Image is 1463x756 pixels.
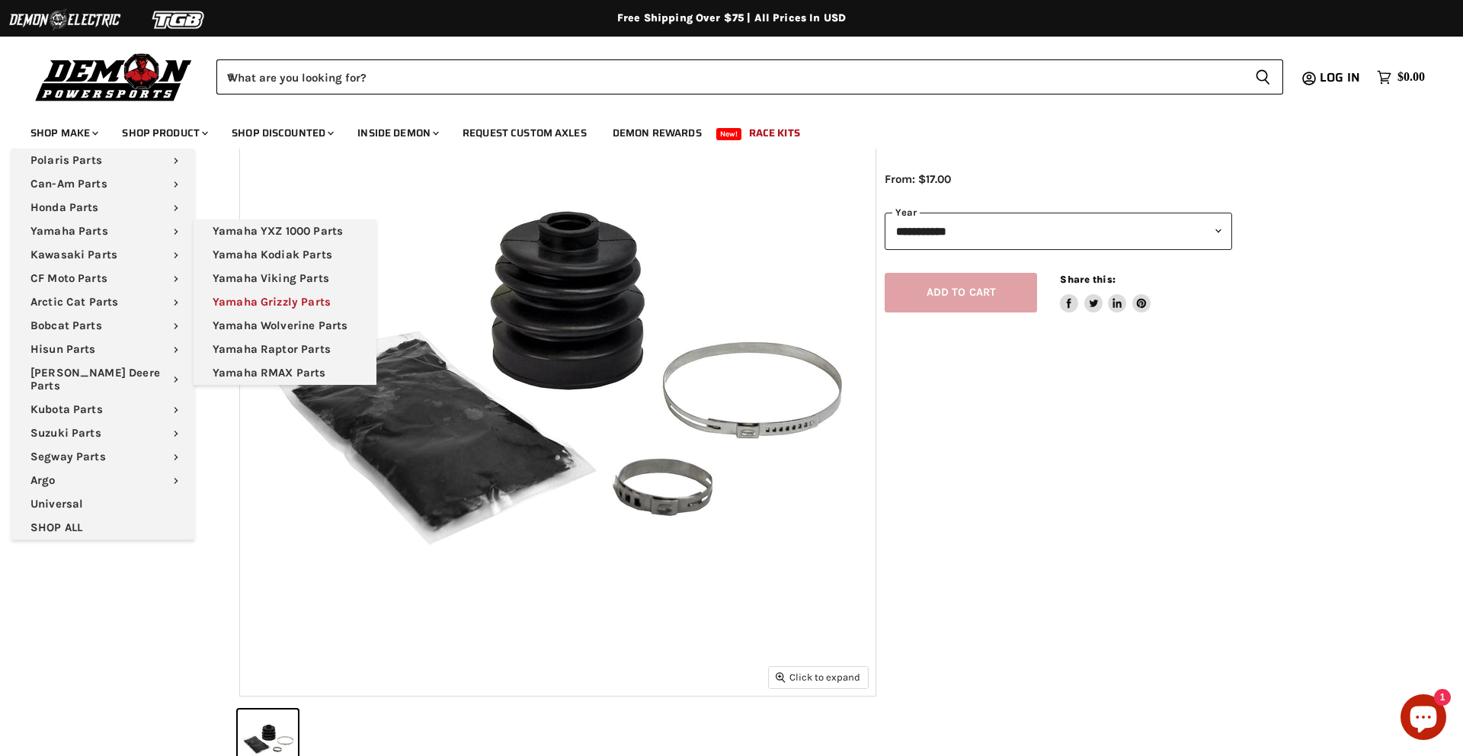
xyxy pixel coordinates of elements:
a: Kubota Parts [11,398,194,421]
span: From: $17.00 [885,172,951,186]
a: SHOP ALL [11,516,194,540]
a: Segway Parts [11,445,194,469]
a: Yamaha Wolverine Parts [194,314,376,338]
button: Search [1243,59,1283,94]
a: Demon Rewards [601,117,713,149]
select: year [885,213,1232,250]
a: Arctic Cat Parts [11,290,194,314]
a: CF Moto Parts [11,267,194,290]
span: New! [716,128,742,140]
a: Yamaha Grizzly Parts [194,290,376,314]
a: Shop Make [19,117,107,149]
span: $0.00 [1397,70,1425,85]
a: Bobcat Parts [11,314,194,338]
a: Argo [11,469,194,492]
ul: Main menu [11,149,194,540]
img: Demon Powersports [30,50,197,104]
ul: Main menu [19,111,1421,149]
input: When autocomplete results are available use up and down arrows to review and enter to select [216,59,1243,94]
a: Yamaha Parts [11,219,194,243]
a: Polaris Parts [11,149,194,172]
a: Yamaha RMAX Parts [194,361,376,385]
span: Click to expand [776,671,860,683]
a: Inside Demon [346,117,448,149]
div: Free Shipping Over $75 | All Prices In USD [122,11,1341,25]
a: Hisun Parts [11,338,194,361]
button: Click to expand [769,667,868,687]
a: Yamaha YXZ 1000 Parts [194,219,376,243]
aside: Share this: [1060,273,1151,313]
a: $0.00 [1369,66,1433,88]
img: Yamaha Grizzly 700 Rugged OE Replacement Boot Kit [240,60,876,696]
inbox-online-store-chat: Shopify online store chat [1396,694,1451,744]
span: Log in [1320,68,1360,87]
a: Honda Parts [11,196,194,219]
form: Product [216,59,1283,94]
img: Demon Electric Logo 2 [8,5,122,34]
a: Universal [11,492,194,516]
a: Yamaha Kodiak Parts [194,243,376,267]
a: Request Custom Axles [451,117,598,149]
a: Shop Discounted [220,117,343,149]
ul: Main menu [194,219,376,385]
a: [PERSON_NAME] Deere Parts [11,361,194,398]
a: Log in [1313,71,1369,85]
a: Race Kits [738,117,812,149]
img: TGB Logo 2 [122,5,236,34]
a: Yamaha Viking Parts [194,267,376,290]
span: Share this: [1060,274,1115,285]
a: Can-Am Parts [11,172,194,196]
a: Suzuki Parts [11,421,194,445]
a: Shop Product [110,117,217,149]
a: Kawasaki Parts [11,243,194,267]
a: Yamaha Raptor Parts [194,338,376,361]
